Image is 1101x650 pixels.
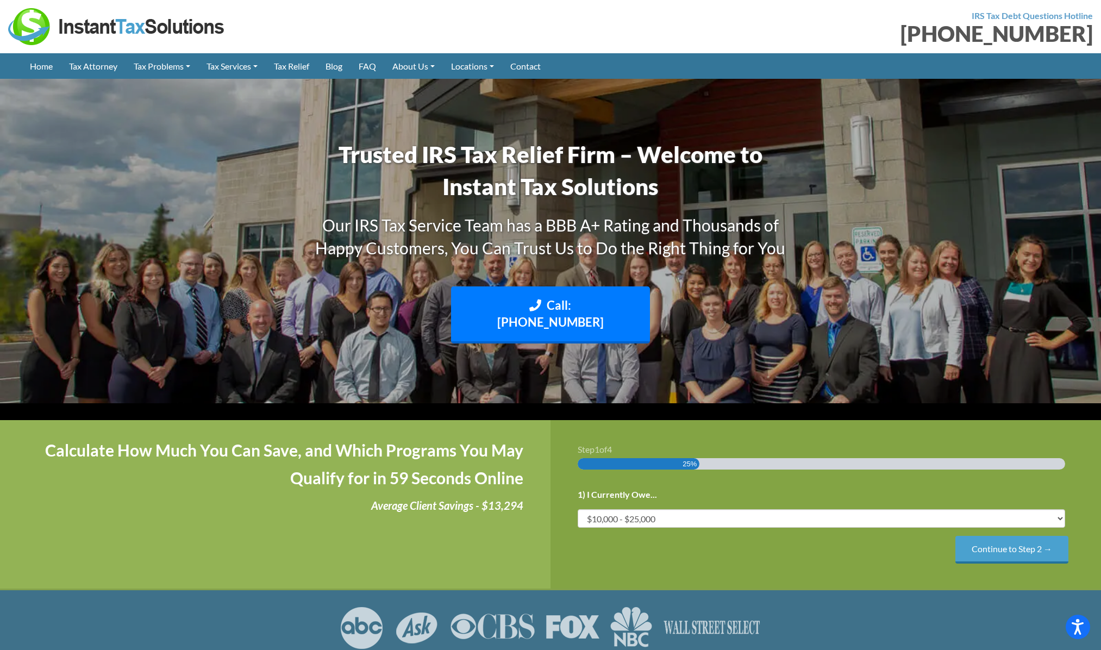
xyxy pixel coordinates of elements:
[443,53,502,79] a: Locations
[955,536,1068,564] input: Continue to Step 2 →
[595,444,599,454] span: 1
[451,286,650,344] a: Call: [PHONE_NUMBER]
[61,53,126,79] a: Tax Attorney
[610,607,652,649] img: NBC
[266,53,317,79] a: Tax Relief
[578,489,657,501] label: 1) I Currently Owe...
[395,607,439,649] img: ASK
[502,53,549,79] a: Contact
[340,607,384,649] img: ABC
[301,214,800,259] h3: Our IRS Tax Service Team has a BBB A+ Rating and Thousands of Happy Customers, You Can Trust Us t...
[22,53,61,79] a: Home
[683,458,697,470] span: 25%
[301,139,800,203] h1: Trusted IRS Tax Relief Firm – Welcome to Instant Tax Solutions
[450,607,535,649] img: CBS
[578,445,1074,454] h3: Step of
[126,53,198,79] a: Tax Problems
[559,23,1093,45] div: [PHONE_NUMBER]
[546,607,599,649] img: FOX
[607,444,612,454] span: 4
[384,53,443,79] a: About Us
[317,53,351,79] a: Blog
[371,499,523,512] i: Average Client Savings - $13,294
[351,53,384,79] a: FAQ
[972,10,1093,21] strong: IRS Tax Debt Questions Hotline
[8,20,226,30] a: Instant Tax Solutions Logo
[663,607,761,649] img: Wall Street Select
[8,8,226,45] img: Instant Tax Solutions Logo
[198,53,266,79] a: Tax Services
[27,436,523,492] h4: Calculate How Much You Can Save, and Which Programs You May Qualify for in 59 Seconds Online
